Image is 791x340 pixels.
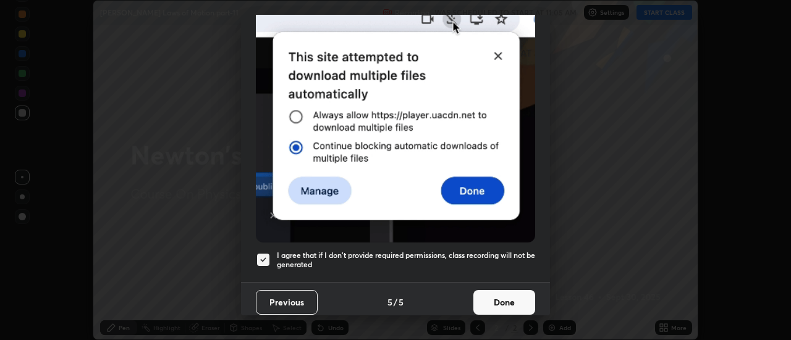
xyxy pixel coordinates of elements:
button: Done [473,290,535,315]
h5: I agree that if I don't provide required permissions, class recording will not be generated [277,251,535,270]
h4: 5 [387,296,392,309]
button: Previous [256,290,318,315]
h4: / [394,296,397,309]
h4: 5 [399,296,404,309]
